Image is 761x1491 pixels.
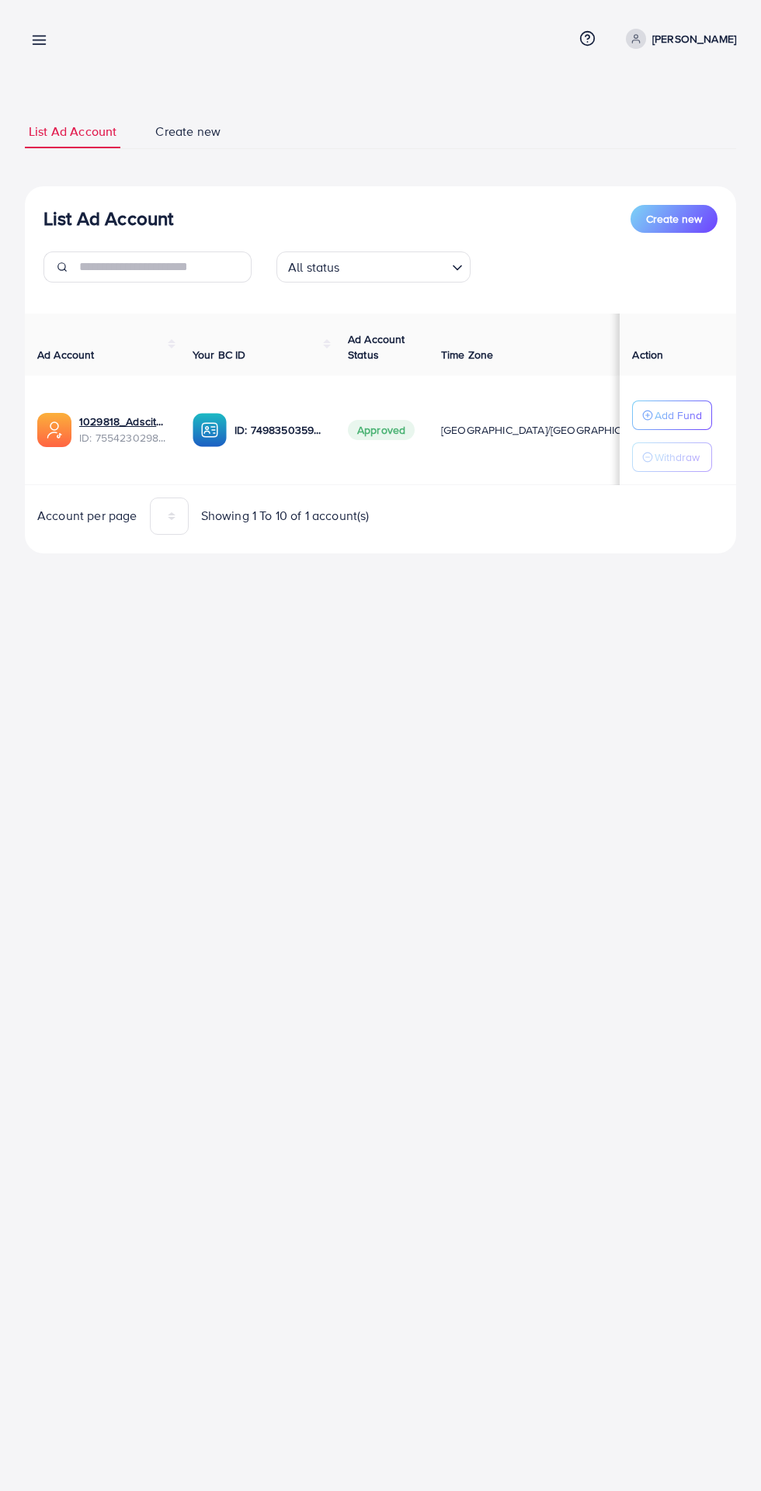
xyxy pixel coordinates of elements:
p: Withdraw [655,448,700,466]
a: 1029818_Adscity_Test_1758856320654 [79,414,168,429]
span: Action [632,347,663,362]
button: Create new [631,205,718,233]
span: Your BC ID [193,347,246,362]
h3: List Ad Account [43,207,173,230]
p: Add Fund [655,406,702,425]
p: [PERSON_NAME] [652,29,736,48]
span: Create new [155,123,221,140]
span: Showing 1 To 10 of 1 account(s) [201,507,370,525]
span: Create new [646,211,702,227]
span: Time Zone [441,347,493,362]
span: Account per page [37,507,137,525]
div: <span class='underline'>1029818_Adscity_Test_1758856320654</span></br>7554230298851213329 [79,414,168,446]
a: [PERSON_NAME] [620,29,736,49]
span: [GEOGRAPHIC_DATA]/[GEOGRAPHIC_DATA] [441,422,657,438]
span: Ad Account Status [348,331,405,362]
button: Withdraw [632,442,712,472]
div: Search for option [276,251,471,283]
p: ID: 7498350359707418641 [235,421,323,439]
span: Ad Account [37,347,95,362]
span: Approved [348,420,415,440]
span: List Ad Account [29,123,116,140]
button: Add Fund [632,400,712,430]
span: All status [285,256,343,279]
img: ic-ba-acc.ded83a64.svg [193,413,227,447]
img: ic-ads-acc.e4c84228.svg [37,413,71,447]
span: ID: 7554230298851213329 [79,430,168,446]
iframe: Chat [695,1421,749,1479]
input: Search for option [345,253,446,279]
